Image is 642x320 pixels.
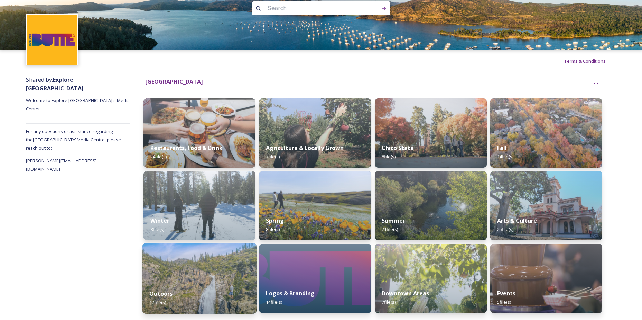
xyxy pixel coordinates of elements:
img: Paradise%2520Chocolate%2520Fest%25202022-107_FULL-Explore%252520Butte%252520County.jpg [490,244,602,313]
strong: Winter [150,217,169,224]
span: 8 file(s) [266,226,280,232]
strong: Agriculture & Locally Grown [266,144,344,152]
strong: Downtown Areas [382,290,429,297]
span: 12 file(s) [149,299,166,305]
img: Feather%2520Falls-Lukasz%252520Warzecha.jpg [142,243,257,314]
span: Welcome to Explore [GEOGRAPHIC_DATA]'s Media Center [26,97,131,112]
strong: Fall [497,144,507,152]
img: IMG_9075-Explore%252520Butte%252520County.jpg [259,98,371,168]
span: 14 file(s) [497,153,513,160]
img: Butte%20County%20logo.png [27,15,77,65]
strong: [GEOGRAPHIC_DATA] [145,78,203,86]
strong: Summer [382,217,405,224]
span: 5 file(s) [497,299,511,305]
strong: Chico State [382,144,414,152]
img: ebc_logo_gradient1-Explore%252520Butte%252520County.png [259,244,371,313]
img: Bidwell%2520Mansion_Chico_CREDIT%2520Ashley%2520Baer_December%25202018_2-Ashley%252520Baer%25252F... [490,171,602,240]
span: 25 file(s) [497,226,513,232]
strong: Outoors [149,290,173,297]
img: 20230912_EBCChico_004-Explore%252520Butte%252520County.jpg [375,244,487,313]
strong: Logos & Branding [266,290,315,297]
strong: Restaurants, Food & Drink [150,144,223,152]
a: Terms & Conditions [564,57,616,65]
img: Table%2520Mountain%2520Wildflowers-FULL-105-Explore%252520Butte%252520County.jpg [259,171,371,240]
strong: Events [497,290,515,297]
span: Terms & Conditions [564,58,606,64]
img: 202201115_ChicoDrone_010_FULL-Explore%252520Butte%252520County.jpg [490,98,602,168]
img: 2023_02_10%2520EBC%2520Snowshoe_full_5-Explore%252520Butte%252520County.jpg [143,171,255,240]
img: elevate-snnhGYNqm44-unsplash.jpg [143,98,255,168]
img: 202201115_ChicoState_004_FULL-Explore%252520Butte%252520County.jpg [375,98,487,168]
span: 24 file(s) [150,153,167,160]
span: [PERSON_NAME][EMAIL_ADDRESS][DOMAIN_NAME] [26,158,97,172]
span: For any questions or assistance regarding the [GEOGRAPHIC_DATA] Media Centre, please reach out to: [26,128,121,151]
strong: Spring [266,217,284,224]
span: 21 file(s) [382,226,398,232]
img: EBC%2520Salmon%2520Hole%25202022-7_FULL-Explore%252520Butte%252520County.jpg [375,171,487,240]
strong: Explore [GEOGRAPHIC_DATA] [26,76,84,92]
span: 14 file(s) [266,299,282,305]
span: 8 file(s) [382,153,396,160]
span: 7 file(s) [382,299,396,305]
strong: Arts & Culture [497,217,537,224]
span: Shared by: [26,76,84,92]
input: Search [264,1,359,16]
span: 8 file(s) [150,226,164,232]
span: 7 file(s) [266,153,280,160]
